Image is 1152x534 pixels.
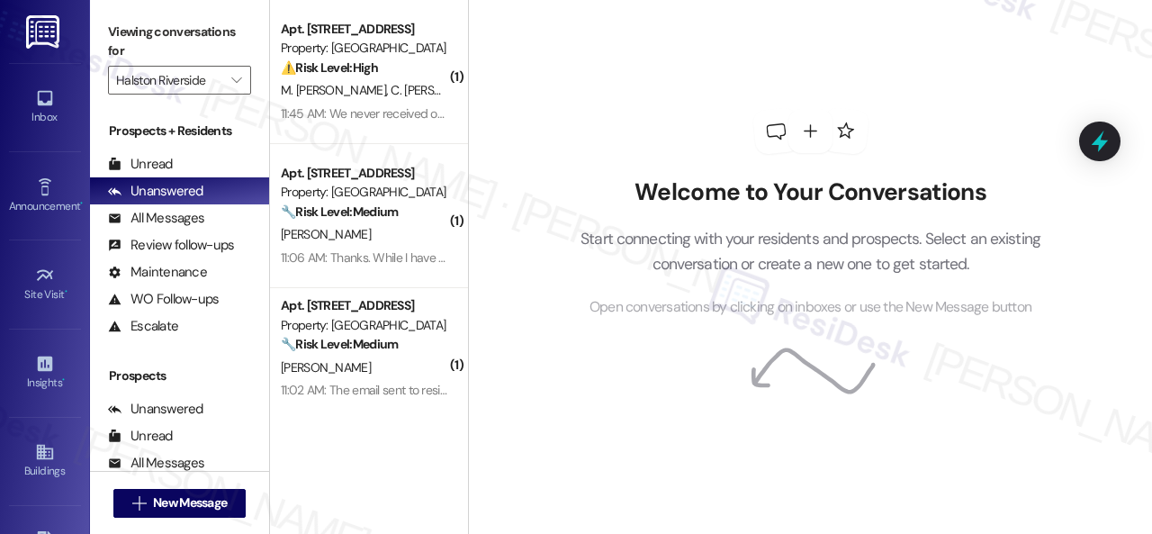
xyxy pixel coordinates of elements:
a: Buildings [9,437,81,485]
div: Archived on [DATE] [279,402,449,424]
div: Property: [GEOGRAPHIC_DATA] [281,183,447,202]
div: Prospects [90,367,269,385]
strong: 🔧 Risk Level: Medium [281,204,398,220]
div: Prospects + Residents [90,122,269,140]
div: 11:02 AM: The email sent to residents says [DATE] at 8:30am. [281,382,593,398]
strong: 🔧 Risk Level: Medium [281,336,398,352]
i:  [231,73,241,87]
div: Property: [GEOGRAPHIC_DATA] [281,316,447,335]
span: New Message [153,493,227,512]
h2: Welcome to Your Conversations [553,178,1068,207]
label: Viewing conversations for [108,18,251,66]
div: Unanswered [108,182,203,201]
div: WO Follow-ups [108,290,219,309]
div: Unanswered [108,400,203,419]
div: All Messages [108,454,204,473]
div: Property: [GEOGRAPHIC_DATA] [281,39,447,58]
div: Apt. [STREET_ADDRESS] [281,20,447,39]
span: • [65,285,67,298]
div: Maintenance [108,263,207,282]
a: Site Visit • [9,260,81,309]
p: Start connecting with your residents and prospects. Select an existing conversation or create a n... [553,226,1068,277]
a: Inbox [9,83,81,131]
div: Apt. [STREET_ADDRESS] [281,164,447,183]
span: • [62,374,65,386]
input: All communities [116,66,222,95]
span: C. [PERSON_NAME] [391,82,494,98]
a: Insights • [9,348,81,397]
span: [PERSON_NAME] [281,226,371,242]
span: [PERSON_NAME] [281,359,371,376]
div: Unread [108,427,173,446]
span: Open conversations by clicking on inboxes or use the New Message button [589,296,1031,319]
i:  [132,496,146,511]
div: All Messages [108,209,204,228]
strong: ⚠️ Risk Level: High [281,59,378,76]
div: Apt. [STREET_ADDRESS] [281,296,447,315]
div: 11:45 AM: We never received our renewal lease offer to sign [281,105,588,122]
button: New Message [113,489,247,518]
img: ResiDesk Logo [26,15,63,49]
div: Escalate [108,317,178,336]
span: • [80,197,83,210]
span: M. [PERSON_NAME] [281,82,391,98]
div: Unread [108,155,173,174]
div: Review follow-ups [108,236,234,255]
